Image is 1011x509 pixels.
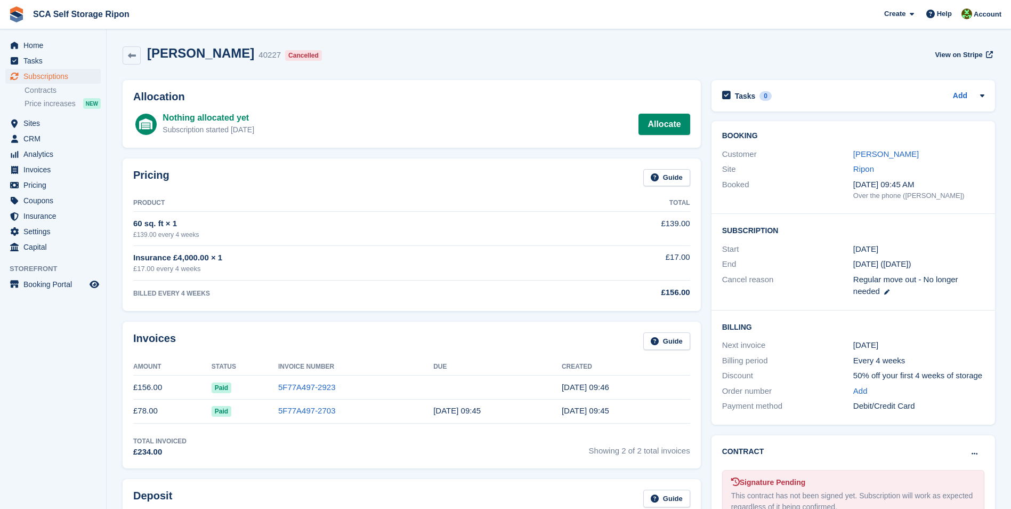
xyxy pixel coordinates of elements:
[722,148,853,161] div: Customer
[884,9,905,19] span: Create
[562,383,609,392] time: 2024-06-07 08:46:18 UTC
[133,446,187,458] div: £234.00
[433,406,481,415] time: 2024-05-11 08:45:20 UTC
[23,116,87,131] span: Sites
[853,339,984,352] div: [DATE]
[133,264,554,274] div: £17.00 every 4 weeks
[163,112,254,124] div: Nothing allocated yet
[23,277,87,292] span: Booking Portal
[23,209,87,224] span: Insurance
[5,69,101,84] a: menu
[5,178,101,193] a: menu
[133,91,690,103] h2: Allocation
[5,209,101,224] a: menu
[10,264,106,274] span: Storefront
[133,195,554,212] th: Product
[722,225,984,235] h2: Subscription
[433,359,562,376] th: Due
[722,258,853,271] div: End
[163,124,254,136] div: Subscription started [DATE]
[133,230,554,240] div: £139.00 every 4 weeks
[853,385,868,397] a: Add
[853,190,984,201] div: Over the phone ([PERSON_NAME])
[722,400,853,412] div: Payment method
[853,164,874,173] a: Ripon
[23,240,87,254] span: Capital
[643,332,690,350] a: Guide
[974,9,1001,20] span: Account
[853,149,919,158] a: [PERSON_NAME]
[853,355,984,367] div: Every 4 weeks
[853,370,984,382] div: 50% off your first 4 weeks of storage
[722,355,853,367] div: Billing period
[5,147,101,162] a: menu
[23,162,87,177] span: Invoices
[722,132,984,140] h2: Booking
[25,85,101,96] a: Contracts
[212,383,231,393] span: Paid
[5,131,101,146] a: menu
[285,50,322,61] div: Cancelled
[212,406,231,417] span: Paid
[133,436,187,446] div: Total Invoiced
[722,339,853,352] div: Next invoice
[133,218,554,230] div: 60 sq. ft × 1
[133,376,212,400] td: £156.00
[722,370,853,382] div: Discount
[931,46,995,63] a: View on Stripe
[23,53,87,68] span: Tasks
[722,163,853,176] div: Site
[5,240,101,254] a: menu
[9,6,25,22] img: stora-icon-8386f47178a22dfd0bd8f6a31ec36ba5ce8667c1dd55bd0f319d3a0aa187defe.svg
[88,278,101,291] a: Preview store
[589,436,690,458] span: Showing 2 of 2 total invoices
[643,490,690,507] a: Guide
[759,91,772,101] div: 0
[23,224,87,239] span: Settings
[5,53,101,68] a: menu
[133,169,169,187] h2: Pricing
[133,359,212,376] th: Amount
[853,400,984,412] div: Debit/Credit Card
[562,406,609,415] time: 2024-05-10 08:45:21 UTC
[278,359,433,376] th: Invoice Number
[554,195,690,212] th: Total
[643,169,690,187] a: Guide
[23,38,87,53] span: Home
[258,49,281,61] div: 40227
[83,98,101,109] div: NEW
[23,147,87,162] span: Analytics
[23,193,87,208] span: Coupons
[935,50,982,60] span: View on Stripe
[29,5,134,23] a: SCA Self Storage Ripon
[961,9,972,19] img: Kelly Neesham
[25,98,101,109] a: Price increases NEW
[133,332,176,350] h2: Invoices
[23,178,87,193] span: Pricing
[722,274,853,298] div: Cancel reason
[562,359,690,376] th: Created
[722,243,853,256] div: Start
[278,383,336,392] a: 5F77A497-2923
[554,212,690,245] td: £139.00
[853,259,911,268] span: [DATE] ([DATE])
[23,69,87,84] span: Subscriptions
[554,245,690,280] td: £17.00
[638,114,690,135] a: Allocate
[722,321,984,332] h2: Billing
[937,9,952,19] span: Help
[147,46,254,60] h2: [PERSON_NAME]
[554,287,690,299] div: £156.00
[5,38,101,53] a: menu
[953,90,967,102] a: Add
[133,289,554,298] div: BILLED EVERY 4 WEEKS
[853,179,984,191] div: [DATE] 09:45 AM
[735,91,756,101] h2: Tasks
[133,399,212,423] td: £78.00
[853,243,878,256] time: 2024-05-09 23:00:00 UTC
[212,359,278,376] th: Status
[731,477,975,488] div: Signature Pending
[5,193,101,208] a: menu
[722,179,853,201] div: Booked
[5,116,101,131] a: menu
